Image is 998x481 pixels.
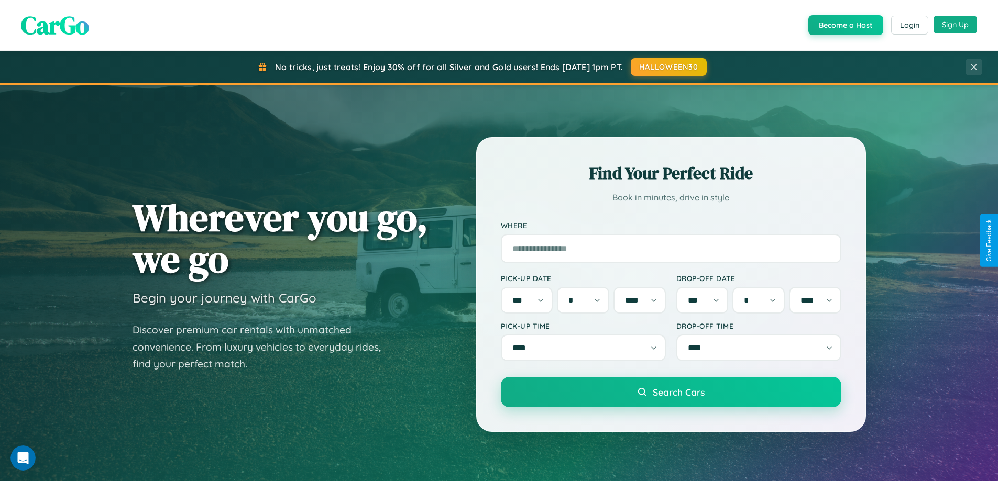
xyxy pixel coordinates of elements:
label: Pick-up Time [501,321,666,330]
label: Drop-off Date [676,274,841,283]
h3: Begin your journey with CarGo [133,290,316,306]
h2: Find Your Perfect Ride [501,162,841,185]
iframe: Intercom live chat [10,445,36,471]
label: Where [501,221,841,230]
button: Search Cars [501,377,841,407]
span: Search Cars [653,386,705,398]
label: Drop-off Time [676,321,841,330]
p: Discover premium car rentals with unmatched convenience. From luxury vehicles to everyday rides, ... [133,321,394,373]
span: CarGo [21,8,89,42]
button: Become a Host [808,15,883,35]
label: Pick-up Date [501,274,666,283]
span: No tricks, just treats! Enjoy 30% off for all Silver and Gold users! Ends [DATE] 1pm PT. [275,62,623,72]
button: HALLOWEEN30 [631,58,707,76]
button: Login [891,16,928,35]
p: Book in minutes, drive in style [501,190,841,205]
button: Sign Up [934,16,977,33]
div: Give Feedback [985,219,993,262]
h1: Wherever you go, we go [133,197,428,279]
